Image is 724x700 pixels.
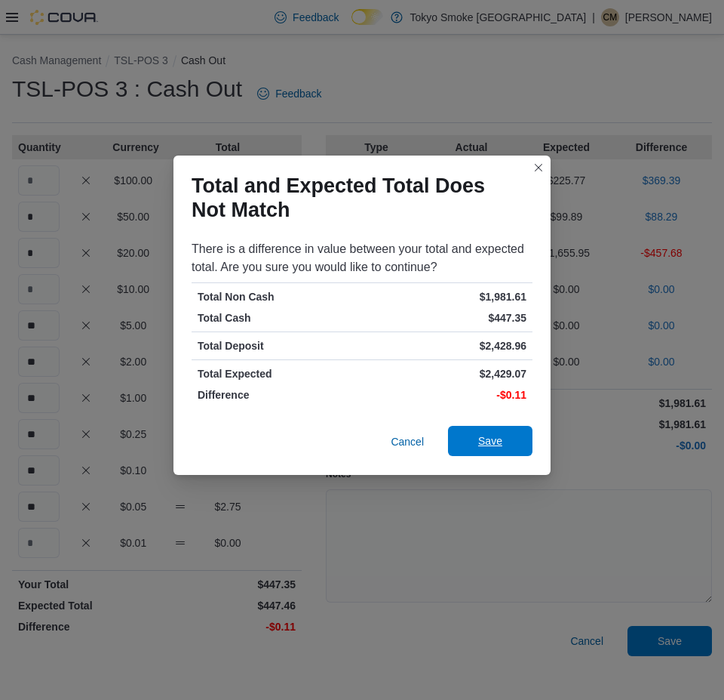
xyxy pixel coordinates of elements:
[365,289,526,304] p: $1,981.61
[478,433,502,449] span: Save
[365,366,526,381] p: $2,429.07
[529,159,548,177] button: Closes this modal window
[198,387,359,402] p: Difference
[198,289,359,304] p: Total Non Cash
[365,310,526,325] p: $447.35
[192,174,520,222] h1: Total and Expected Total Does Not Match
[198,310,359,325] p: Total Cash
[192,240,532,276] div: There is a difference in value between your total and expected total. Are you sure you would like...
[198,338,359,353] p: Total Deposit
[365,387,526,402] p: -$0.11
[385,427,430,457] button: Cancel
[391,434,424,449] span: Cancel
[198,366,359,381] p: Total Expected
[365,338,526,353] p: $2,428.96
[448,426,532,456] button: Save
